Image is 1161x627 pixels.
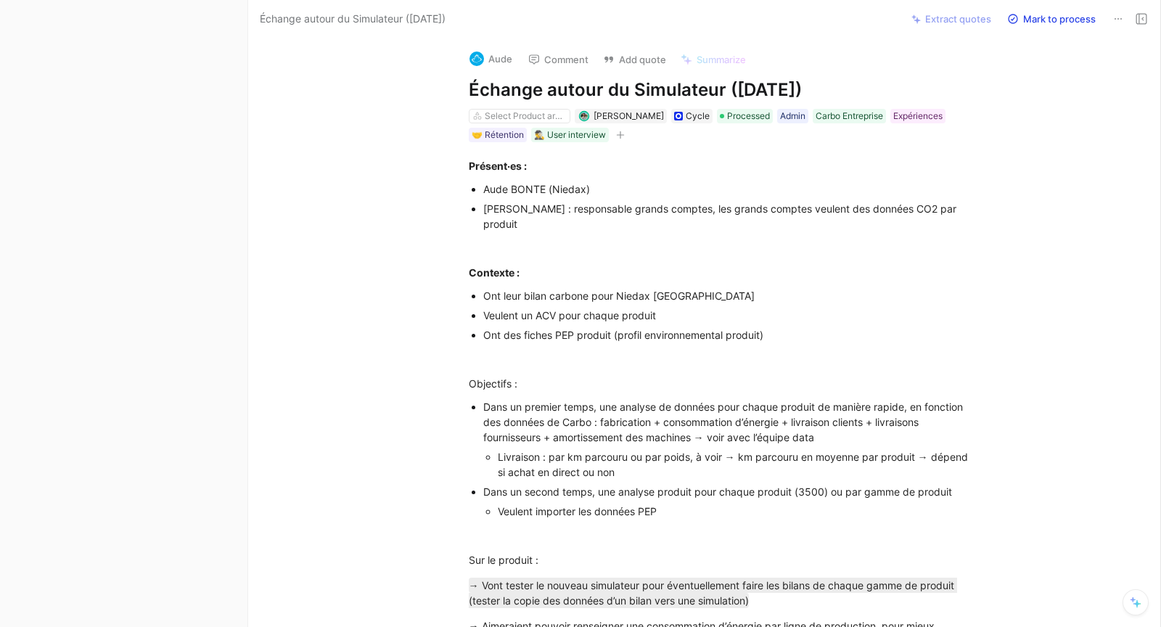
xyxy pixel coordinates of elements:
div: Veulent un ACV pour chaque produit [483,308,971,323]
button: Comment [522,49,595,70]
img: avatar [580,112,588,120]
span: Summarize [697,53,746,66]
div: Aude BONTE (Niedax) [483,181,971,197]
div: 🕵️‍♂️ User interview [534,128,606,142]
div: Cycle [686,109,710,123]
button: Extract quotes [905,9,998,29]
div: Carbo Entreprise [816,109,883,123]
div: Livraison : par km parcouru ou par poids, à voir → km parcouru en moyenne par produit → dépend si... [498,449,971,480]
div: Select Product areas [485,109,566,123]
div: Objectifs : [469,376,971,391]
h1: Échange autour du Simulateur ([DATE]) [469,78,971,102]
div: [PERSON_NAME] : responsable grands comptes, les grands comptes veulent des données CO2 par produit [483,201,971,231]
span: Processed [727,109,770,123]
img: logo [469,52,484,66]
div: Veulent importer les données PEP [498,504,971,519]
div: 🤝 Rétention [472,128,524,142]
div: Admin [780,109,805,123]
div: Dans un premier temps, une analyse de données pour chaque produit de manière rapide, en fonction ... [483,399,971,445]
strong: Contexte : [469,266,520,279]
div: Ont leur bilan carbone pour Niedax [GEOGRAPHIC_DATA] [483,288,971,303]
div: Dans un second temps, une analyse produit pour chaque produit (3500) ou par gamme de produit [483,484,971,499]
div: Ont des fiches PEP produit (profil environnemental produit) [483,327,971,343]
span: [PERSON_NAME] [594,110,664,121]
button: Add quote [596,49,673,70]
button: Summarize [674,49,752,70]
mark: → Vont tester le nouveau simulateur pour éventuellement faire les bilans de chaque gamme de produ... [469,578,957,608]
div: Processed [717,109,773,123]
button: logoAude [463,48,519,70]
strong: Présent·es : [469,160,527,172]
span: Échange autour du Simulateur ([DATE]) [260,10,446,28]
div: Expériences [893,109,943,123]
button: Mark to process [1001,9,1102,29]
div: Sur le produit : [469,552,971,567]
